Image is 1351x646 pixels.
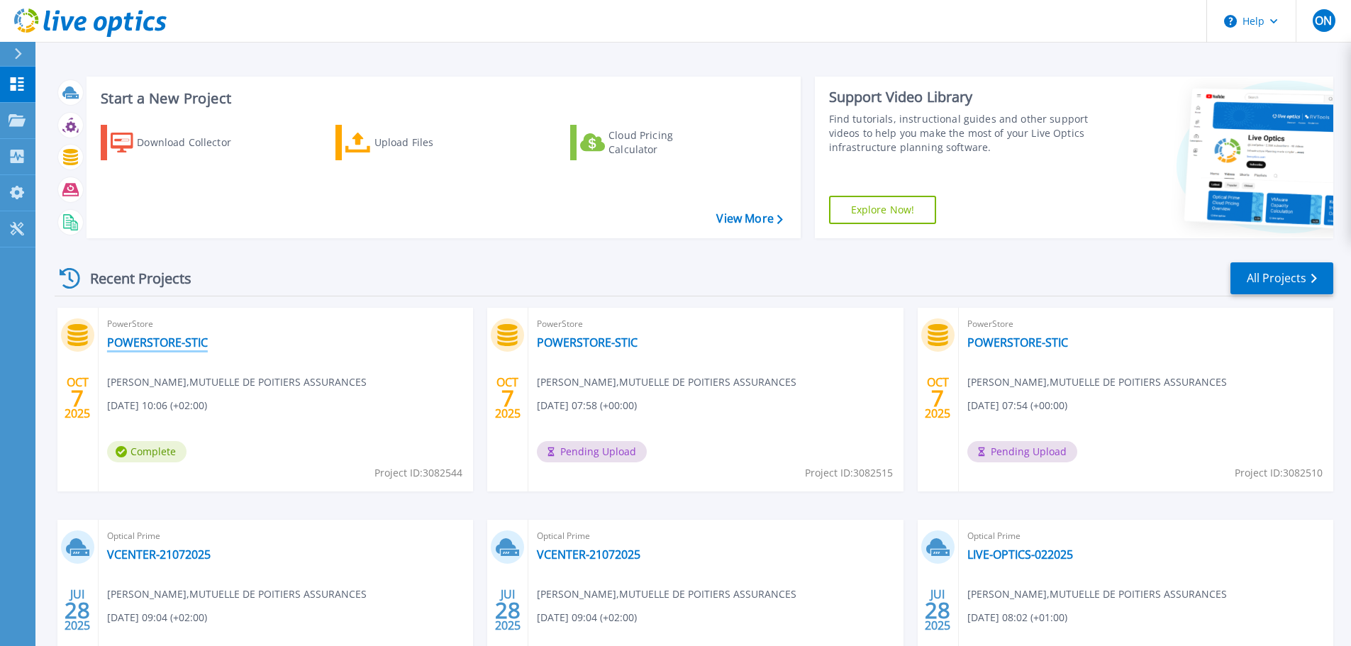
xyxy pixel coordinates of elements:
span: 28 [925,604,950,616]
span: Project ID: 3082510 [1235,465,1323,481]
span: 7 [931,392,944,404]
span: Pending Upload [537,441,647,462]
span: [DATE] 09:04 (+02:00) [537,610,637,625]
span: PowerStore [107,316,465,332]
span: 7 [501,392,514,404]
a: POWERSTORE-STIC [537,335,638,350]
span: [PERSON_NAME] , MUTUELLE DE POITIERS ASSURANCES [967,374,1227,390]
div: Support Video Library [829,88,1094,106]
span: ON [1315,15,1332,26]
span: Project ID: 3082515 [805,465,893,481]
span: 28 [65,604,90,616]
span: Project ID: 3082544 [374,465,462,481]
div: Find tutorials, instructional guides and other support videos to help you make the most of your L... [829,112,1094,155]
span: Optical Prime [537,528,894,544]
div: JUI 2025 [494,584,521,636]
a: LIVE-OPTICS-022025 [967,547,1073,562]
a: All Projects [1230,262,1333,294]
span: [DATE] 09:04 (+02:00) [107,610,207,625]
span: Optical Prime [967,528,1325,544]
div: JUI 2025 [64,584,91,636]
div: Upload Files [374,128,488,157]
h3: Start a New Project [101,91,782,106]
div: OCT 2025 [64,372,91,424]
div: Cloud Pricing Calculator [608,128,722,157]
span: Complete [107,441,187,462]
div: OCT 2025 [494,372,521,424]
div: Download Collector [137,128,250,157]
span: [PERSON_NAME] , MUTUELLE DE POITIERS ASSURANCES [967,586,1227,602]
span: [DATE] 07:58 (+00:00) [537,398,637,413]
a: POWERSTORE-STIC [107,335,208,350]
span: [DATE] 08:02 (+01:00) [967,610,1067,625]
span: [PERSON_NAME] , MUTUELLE DE POITIERS ASSURANCES [107,374,367,390]
div: Recent Projects [55,261,211,296]
span: Pending Upload [967,441,1077,462]
div: OCT 2025 [924,372,951,424]
a: Download Collector [101,125,259,160]
span: 7 [71,392,84,404]
span: 28 [495,604,521,616]
a: VCENTER-21072025 [107,547,211,562]
a: VCENTER-21072025 [537,547,640,562]
a: Upload Files [335,125,494,160]
a: POWERSTORE-STIC [967,335,1068,350]
div: JUI 2025 [924,584,951,636]
span: [PERSON_NAME] , MUTUELLE DE POITIERS ASSURANCES [537,586,796,602]
span: Optical Prime [107,528,465,544]
span: [DATE] 10:06 (+02:00) [107,398,207,413]
span: [PERSON_NAME] , MUTUELLE DE POITIERS ASSURANCES [107,586,367,602]
a: Explore Now! [829,196,937,224]
span: PowerStore [537,316,894,332]
a: View More [716,212,782,225]
a: Cloud Pricing Calculator [570,125,728,160]
span: [DATE] 07:54 (+00:00) [967,398,1067,413]
span: [PERSON_NAME] , MUTUELLE DE POITIERS ASSURANCES [537,374,796,390]
span: PowerStore [967,316,1325,332]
